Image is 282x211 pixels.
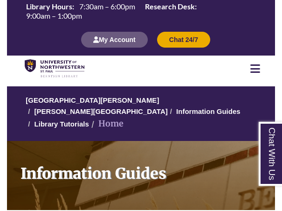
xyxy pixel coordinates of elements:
[81,32,148,48] button: My Account
[7,141,275,210] a: Information Guides
[157,35,210,43] a: Chat 24/7
[22,1,76,12] th: Library Hours:
[89,117,124,131] li: Home
[22,1,260,21] table: Hours Today
[141,1,198,12] th: Research Desk:
[26,11,82,20] span: 9:00am – 1:00pm
[157,32,210,48] button: Chat 24/7
[34,107,168,115] a: [PERSON_NAME][GEOGRAPHIC_DATA]
[79,2,135,11] span: 7:30am – 6:00pm
[176,107,241,115] a: Information Guides
[22,1,260,22] a: Hours Today
[26,96,159,104] a: [GEOGRAPHIC_DATA][PERSON_NAME]
[34,120,89,128] a: Library Tutorials
[14,141,275,198] h1: Information Guides
[81,35,148,43] a: My Account
[25,59,84,78] img: UNWSP Library Logo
